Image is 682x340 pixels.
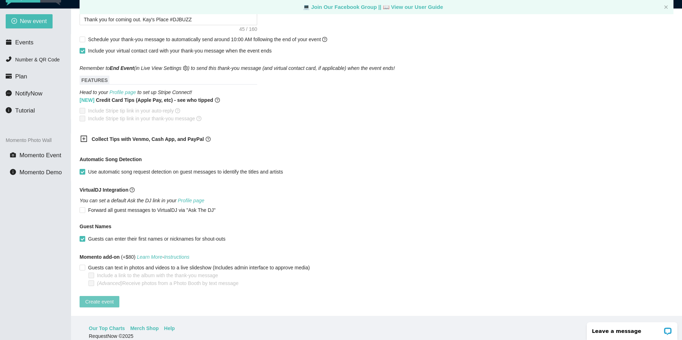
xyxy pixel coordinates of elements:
[383,4,390,10] span: laptop
[92,136,204,142] b: Collect Tips with Venmo, Cash App, and PayPal
[97,280,123,286] i: (Advanced)
[164,254,190,260] a: Instructions
[164,324,175,332] a: Help
[20,169,62,176] span: Momento Demo
[80,253,189,261] span: (+$80)
[94,279,241,287] span: Receive photos from a Photo Booth by text message
[85,107,183,115] span: Include Stripe tip link in your auto-reply
[322,37,327,42] span: question-circle
[88,48,272,54] span: Include your virtual contact card with your thank-you message when the event ends
[80,254,120,260] b: Momento add-on
[85,298,114,306] span: Create event
[80,224,111,229] b: Guest Names
[89,324,125,332] a: Our Top Charts
[80,14,257,25] textarea: Thank you for coming out. Kay's Place #DJBUZZ
[303,4,383,10] a: laptop Join Our Facebook Group ||
[183,66,188,71] span: setting
[80,96,213,104] b: Credit Card Tips (Apple Pay, etc) - see who tipped
[175,108,180,113] span: question-circle
[6,73,12,79] span: credit-card
[130,187,135,192] span: question-circle
[85,168,286,176] span: Use automatic song request detection on guest messages to identify the titles and artists
[6,56,12,62] span: phone
[15,90,42,97] span: NotifyNow
[80,65,395,71] i: Remember to (in Live View Settings ) to send this thank-you message (and virtual contact card, if...
[80,135,87,142] span: plus-square
[130,324,159,332] a: Merch Shop
[6,14,53,28] button: plus-circleNew event
[85,235,228,243] span: Guests can enter their first names or nicknames for shout-outs
[664,5,668,10] button: close
[89,332,662,340] div: RequestNow © 2025
[6,90,12,96] span: message
[215,96,220,104] span: question-circle
[20,152,61,159] span: Momento Event
[15,107,35,114] span: Tutorial
[137,254,189,260] i: -
[303,4,310,10] span: laptop
[196,116,201,121] span: question-circle
[6,39,12,45] span: calendar
[10,169,16,175] span: info-circle
[85,115,204,122] span: Include Stripe tip link in your thank-you message
[88,37,327,42] span: Schedule your thank-you message to automatically send around 10:00 AM following the end of your e...
[11,18,17,25] span: plus-circle
[94,272,221,279] span: Include a link to the album with the thank-you message
[85,206,218,214] span: Forward all guest messages to VirtualDJ via "Ask The DJ"
[15,39,33,46] span: Events
[206,137,211,142] span: question-circle
[6,107,12,113] span: info-circle
[80,296,119,307] button: Create event
[20,17,47,26] span: New event
[80,76,109,85] span: FEATURES
[664,5,668,9] span: close
[80,155,142,163] b: Automatic Song Detection
[110,65,134,71] b: End Event
[80,89,192,95] i: Head to your to set up Stripe Connect!
[15,73,27,80] span: Plan
[178,198,205,203] a: Profile page
[137,254,162,260] a: Learn More
[109,89,136,95] a: Profile page
[10,152,16,158] span: camera
[85,264,313,272] span: Guests can text in photos and videos to a live slideshow (Includes admin interface to approve media)
[582,318,682,340] iframe: LiveChat chat widget
[80,187,128,193] b: VirtualDJ Integration
[80,198,204,203] i: You can set a default Ask the DJ link in your
[80,97,94,103] span: [NEW]
[383,4,443,10] a: laptop View our User Guide
[75,131,252,148] div: Collect Tips with Venmo, Cash App, and PayPalquestion-circle
[15,57,60,62] span: Number & QR Code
